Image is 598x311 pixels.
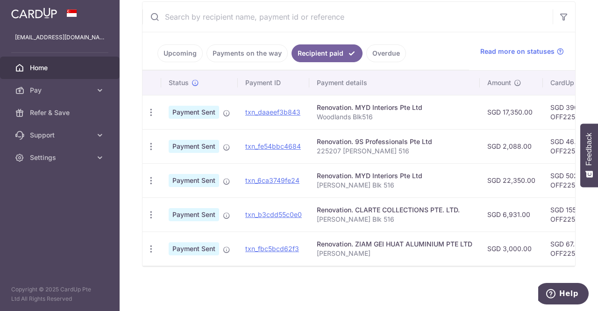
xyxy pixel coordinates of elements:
p: [PERSON_NAME] Blk 516 [317,215,472,224]
p: [PERSON_NAME] [317,249,472,258]
div: Renovation. ZIAM GEI HUAT ALUMINIUM PTE LTD [317,239,472,249]
p: [PERSON_NAME] Blk 516 [317,181,472,190]
a: Read more on statuses [480,47,564,56]
span: Support [30,130,92,140]
p: Woodlands Blk516 [317,112,472,122]
span: Payment Sent [169,208,219,221]
span: Status [169,78,189,87]
a: txn_daaeef3b843 [245,108,300,116]
a: Overdue [366,44,406,62]
span: Amount [487,78,511,87]
span: Feedback [585,133,593,166]
span: Payment Sent [169,174,219,187]
span: Settings [30,153,92,162]
iframe: Opens a widget where you can find more information [538,283,589,306]
a: Recipient paid [292,44,363,62]
input: Search by recipient name, payment id or reference [142,2,553,32]
span: Payment Sent [169,242,219,255]
a: txn_6ca3749fe24 [245,176,299,184]
a: txn_b3cdd55c0e0 [245,210,302,218]
a: txn_fe54bbc4684 [245,142,301,150]
div: Renovation. CLARTE COLLECTIONS PTE. LTD. [317,205,472,215]
p: 225207 [PERSON_NAME] 516 [317,146,472,156]
span: Payment Sent [169,106,219,119]
div: Renovation. 9S Professionals Pte Ltd [317,137,472,146]
span: Payment Sent [169,140,219,153]
div: Renovation. MYD Interiors Pte Ltd [317,171,472,181]
td: SGD 6,931.00 [480,197,543,231]
a: txn_fbc5bcd62f3 [245,245,299,253]
button: Feedback - Show survey [580,123,598,187]
a: Payments on the way [206,44,288,62]
td: SGD 2,088.00 [480,129,543,163]
td: SGD 22,350.00 [480,163,543,197]
td: SGD 17,350.00 [480,95,543,129]
span: CardUp fee [550,78,586,87]
a: Upcoming [157,44,203,62]
span: Read more on statuses [480,47,555,56]
td: SGD 3,000.00 [480,231,543,266]
span: Pay [30,86,92,95]
p: [EMAIL_ADDRESS][DOMAIN_NAME] [15,33,105,42]
th: Payment details [309,71,480,95]
div: Renovation. MYD Interiors Pte Ltd [317,103,472,112]
span: Refer & Save [30,108,92,117]
th: Payment ID [238,71,309,95]
img: CardUp [11,7,57,19]
span: Home [30,63,92,72]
